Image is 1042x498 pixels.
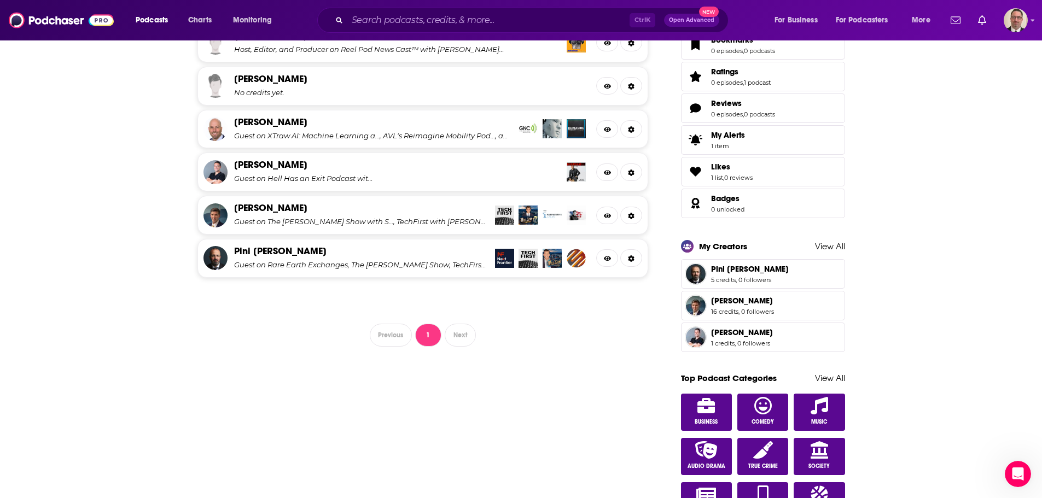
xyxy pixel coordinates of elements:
span: Ctrl K [630,13,655,27]
img: Dr. David Shokrian [203,160,228,184]
div: The Concierge Team handles a very high volume of requests per day from Pro users. If you would li... [18,175,171,250]
span: Charts [188,13,212,28]
button: Home [171,4,192,25]
a: Bookmarks [685,37,707,52]
span: True Crime [748,463,778,470]
img: Manufacturing Talks [543,206,562,225]
img: Podchaser - Follow, Share and Rate Podcasts [9,10,114,31]
span: For Podcasters [836,13,888,28]
div: Concierge Specialist [18,159,171,170]
span: Edward McGinnis [685,295,707,317]
a: 0 podcasts [744,47,775,55]
h1: Support Bot [53,5,105,14]
a: Ratings [685,69,707,84]
div: Close [192,4,212,24]
span: 1 item [711,142,745,150]
a: Manage Creator & Credits [620,77,642,95]
a: Badges [711,194,744,203]
img: Rare Earth Exchanges [567,249,586,268]
div: No credits yet. [234,88,284,97]
span: Likes [681,157,845,186]
button: open menu [829,11,904,29]
a: Open Creator Profile [596,207,618,224]
button: Open AdvancedNew [664,14,719,27]
span: Music [811,419,827,425]
div: [PERSON_NAME] [18,149,171,160]
a: Audio Drama [681,438,732,475]
span: Audio Drama [688,463,725,470]
img: The Will Cain Show [543,249,562,268]
a: 1 podcast [744,79,771,86]
input: Search podcasts, credits, & more... [347,11,630,29]
img: Adam Gross [203,117,228,141]
a: 0 reviews [724,174,753,181]
span: Bad [52,333,67,349]
a: 0 unlocked [711,206,744,213]
img: Geek News Central Special Media Feed [519,119,538,138]
a: Edward McGinnis [681,291,845,320]
a: Reviews [711,98,775,108]
img: Levon Putney [203,31,228,55]
div: Help [PERSON_NAME] understand how they’re doing: [18,272,171,294]
img: Will Cain Country [519,206,538,225]
button: open menu [225,11,286,29]
span: Business [695,419,718,425]
span: Dr. David Shokrian [711,327,773,337]
span: , [743,47,744,55]
span: 1 credits, 0 followers [711,339,773,347]
span: Logged in as PercPodcast [1004,8,1028,32]
span: 5 credits, 0 followers [711,276,789,284]
span: Amazing [129,333,144,349]
span: , [743,110,744,118]
a: Open Creator Profile [596,34,618,51]
img: XTraw AI: Machine Learning and AI Applications [543,119,562,138]
div: Previous [370,324,412,347]
span: Bookmarks [681,30,845,60]
span: , [723,174,724,181]
img: TechFirst with John Koetsier [519,249,538,268]
span: Pini Althaus [685,263,707,285]
span: Ratings [711,67,738,77]
span: Reviews [711,98,742,108]
img: Reel Pod News Cast™ with Levon Putney [567,33,586,52]
a: Society [794,438,845,475]
span: Comedy [752,419,774,425]
a: View All [815,373,845,383]
span: Great [103,333,119,349]
a: Manage Creator & Credits [620,249,642,267]
div: Rate your conversation [20,313,150,326]
a: Manage Creator & Credits [620,120,642,138]
div: Guest on Hell Has an Exit Podcast wit… [234,174,372,183]
a: [PERSON_NAME] [234,202,307,214]
div: Support Bot says… [9,301,210,379]
a: Open Creator Profile [596,77,618,95]
a: True Crime [737,438,789,475]
a: Open Creator Profile [596,163,618,181]
img: Take care hi-res stock photography and ... [18,16,136,143]
div: My Creators [699,241,747,251]
a: Business [681,394,732,431]
button: go back [7,4,28,25]
a: 1 list [711,174,723,181]
a: Charts [181,11,218,29]
a: Open Creator Profile [596,249,618,267]
button: open menu [767,11,831,29]
span: , [743,79,744,86]
a: Likes [685,164,707,179]
div: Support Bot says… [9,266,210,301]
span: More [912,13,930,28]
button: Show profile menu [1004,8,1028,32]
a: Ratings [711,67,771,77]
span: Badges [711,194,740,203]
img: The Steve Gruber Show with Steve Gruber [567,206,586,225]
a: [PERSON_NAME] [234,116,307,128]
span: My Alerts [711,130,745,140]
span: 16 credits, 0 followers [711,308,774,315]
img: Pini Althaus [203,246,228,270]
span: Terrible [26,333,42,349]
a: Top Podcast Categories [681,373,777,383]
button: Send a message… [188,354,205,371]
span: For Business [775,13,818,28]
button: open menu [904,11,944,29]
